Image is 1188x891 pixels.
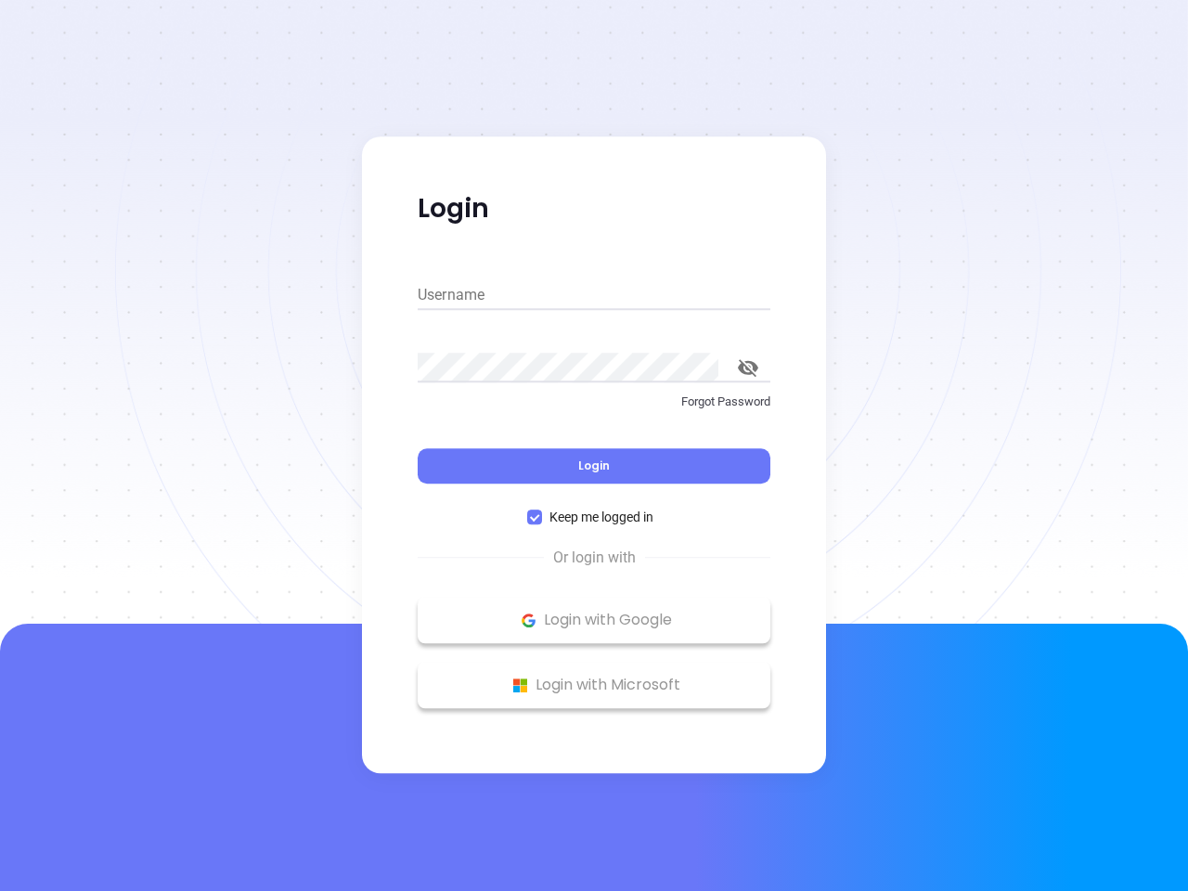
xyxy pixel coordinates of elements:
button: Login [418,448,770,484]
p: Login with Google [427,606,761,634]
p: Login with Microsoft [427,671,761,699]
a: Forgot Password [418,393,770,426]
p: Forgot Password [418,393,770,411]
button: toggle password visibility [726,345,770,390]
img: Microsoft Logo [509,674,532,697]
span: Or login with [544,547,645,569]
span: Keep me logged in [542,507,661,527]
img: Google Logo [517,609,540,632]
button: Google Logo Login with Google [418,597,770,643]
p: Login [418,192,770,226]
span: Login [578,458,610,473]
button: Microsoft Logo Login with Microsoft [418,662,770,708]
